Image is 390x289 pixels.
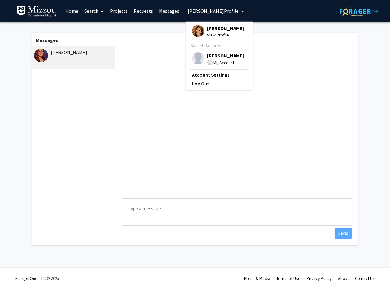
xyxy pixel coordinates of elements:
[338,276,349,281] a: About
[107,0,131,22] a: Projects
[192,80,247,87] a: Log Out
[207,25,244,32] span: [PERSON_NAME]
[81,0,107,22] a: Search
[188,8,239,14] span: [PERSON_NAME] Profile
[276,276,300,281] a: Terms of Use
[192,52,244,66] div: Profile Picture[PERSON_NAME]My Account
[34,49,114,56] div: [PERSON_NAME]
[190,42,247,49] div: Switch Accounts
[307,276,332,281] a: Privacy Policy
[207,52,244,59] span: [PERSON_NAME]
[156,0,182,22] a: Messages
[213,60,234,65] span: My Account
[192,71,247,78] a: Account Settings
[62,0,81,22] a: Home
[335,228,352,239] button: Send
[122,198,352,226] textarea: Message
[207,32,244,38] span: View Profile
[17,5,56,18] img: University of Missouri Logo
[36,37,58,43] b: Messages
[5,262,26,284] iframe: Chat
[131,0,156,22] a: Requests
[340,7,378,16] img: ForagerOne Logo
[192,25,204,37] img: Profile Picture
[244,276,270,281] a: Press & Media
[192,52,204,64] img: Profile Picture
[15,268,59,289] div: ForagerOne, LLC © 2025
[192,25,244,38] div: Profile Picture[PERSON_NAME]View Profile
[355,276,375,281] a: Contact Us
[34,49,48,62] img: Josephine Shank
